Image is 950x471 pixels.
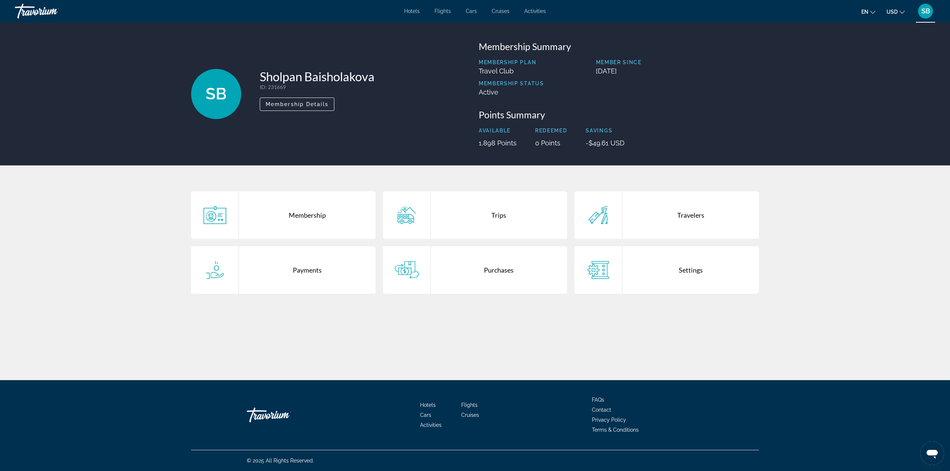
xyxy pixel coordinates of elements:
[596,59,759,65] p: Member Since
[247,404,321,426] a: Go Home
[887,6,905,17] button: Change currency
[535,139,567,147] p: 0 Points
[479,109,759,120] h3: Points Summary
[887,9,898,15] span: USD
[266,101,328,107] span: Membership Details
[461,412,479,418] a: Cruises
[586,128,625,134] p: Savings
[260,84,374,90] p: : 231669
[592,417,626,423] a: Privacy Policy
[260,69,374,84] h1: Sholpan Baisholakova
[596,67,759,75] p: [DATE]
[479,128,517,134] p: Available
[191,246,376,294] a: Payments
[920,441,944,465] iframe: Button to launch messaging window
[383,246,567,294] a: Purchases
[420,412,431,418] a: Cars
[260,99,334,107] a: Membership Details
[479,67,544,75] p: Travel Club
[420,402,436,408] a: Hotels
[861,6,875,17] button: Change language
[247,458,314,464] span: © 2025 All Rights Reserved.
[404,8,420,14] a: Hotels
[431,191,567,239] div: Trips
[535,128,567,134] p: Redeemed
[239,191,376,239] div: Membership
[260,98,334,111] button: Membership Details
[15,1,89,21] a: Travorium
[239,246,376,294] div: Payments
[492,8,510,14] a: Cruises
[916,3,935,19] button: User Menu
[479,41,759,52] h3: Membership Summary
[435,8,451,14] a: Flights
[431,246,567,294] div: Purchases
[592,427,639,433] a: Terms & Conditions
[574,246,759,294] a: Settings
[479,80,544,86] p: Membership Status
[479,88,544,96] p: Active
[574,191,759,239] a: Travelers
[420,422,442,428] a: Activities
[921,7,930,15] span: SB
[622,191,759,239] div: Travelers
[383,191,567,239] a: Trips
[461,402,478,408] a: Flights
[479,59,544,65] p: Membership Plan
[861,9,868,15] span: en
[191,191,376,239] a: Membership
[206,84,227,103] span: SB
[260,84,265,90] span: ID
[592,397,604,403] a: FAQs
[524,8,546,14] a: Activities
[622,246,759,294] div: Settings
[466,8,477,14] a: Cars
[586,139,625,147] p: -$49.61 USD
[592,407,611,413] a: Contact
[479,139,517,147] p: 1,898 Points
